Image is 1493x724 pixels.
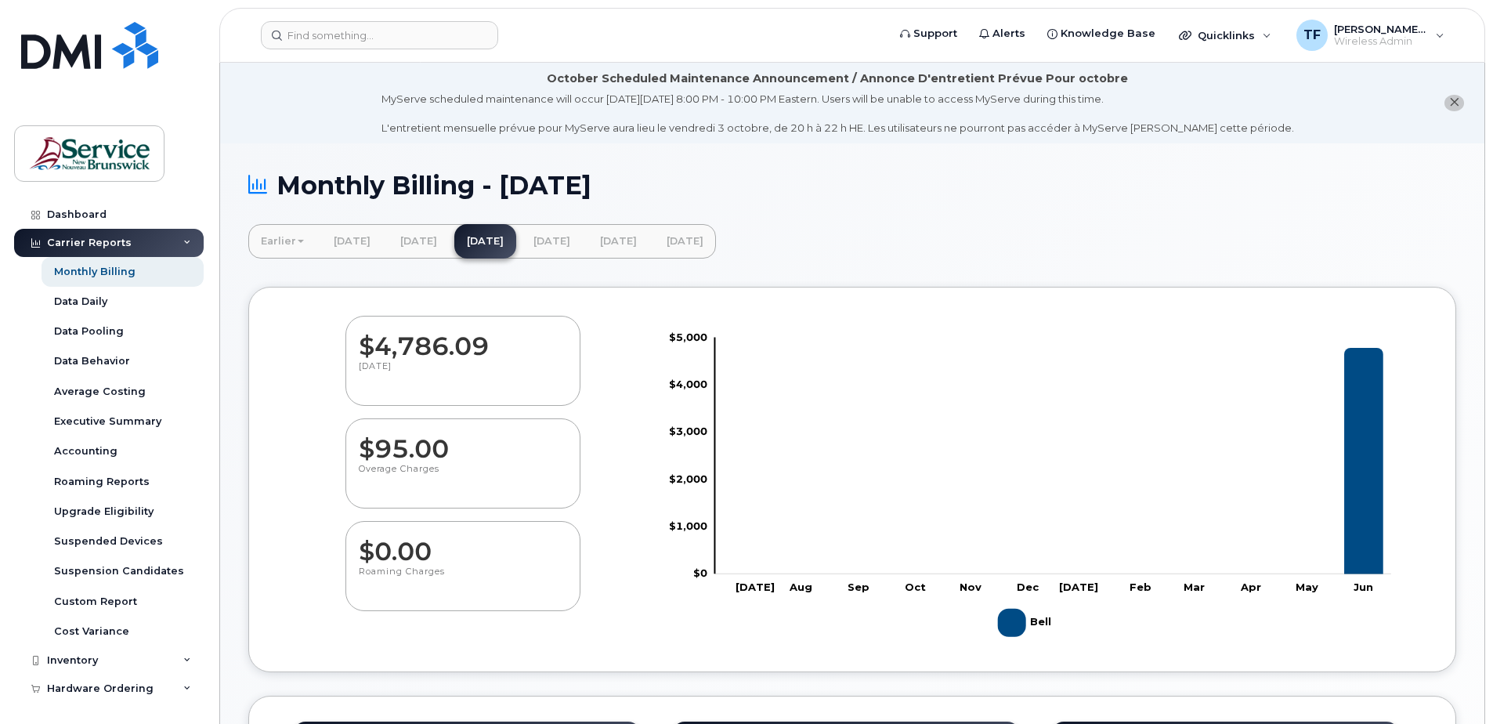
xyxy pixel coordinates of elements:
dd: $0.00 [359,522,567,566]
dd: $4,786.09 [359,317,567,360]
tspan: Mar [1184,581,1205,594]
a: Earlier [248,224,316,259]
tspan: Apr [1240,581,1261,594]
a: [DATE] [521,224,583,259]
tspan: $0 [693,567,707,580]
tspan: $3,000 [669,425,707,438]
tspan: [DATE] [1059,581,1098,594]
tspan: May [1296,581,1318,594]
g: Legend [998,603,1055,643]
tspan: Jun [1354,581,1373,594]
a: [DATE] [654,224,716,259]
tspan: $2,000 [669,472,707,485]
tspan: Aug [789,581,812,594]
tspan: $5,000 [669,331,707,343]
dd: $95.00 [359,419,567,463]
tspan: $1,000 [669,519,707,532]
tspan: Sep [848,581,869,594]
tspan: Dec [1017,581,1039,594]
g: Bell [724,348,1383,574]
p: [DATE] [359,360,567,389]
a: [DATE] [454,224,516,259]
g: Bell [998,603,1055,643]
a: [DATE] [321,224,383,259]
div: MyServe scheduled maintenance will occur [DATE][DATE] 8:00 PM - 10:00 PM Eastern. Users will be u... [381,92,1294,136]
tspan: $4,000 [669,378,707,390]
div: October Scheduled Maintenance Announcement / Annonce D'entretient Prévue Pour octobre [547,71,1128,87]
p: Roaming Charges [359,566,567,594]
tspan: Feb [1130,581,1151,594]
h1: Monthly Billing - [DATE] [248,172,1456,199]
a: [DATE] [587,224,649,259]
p: Overage Charges [359,463,567,491]
g: Chart [669,331,1392,643]
a: [DATE] [388,224,450,259]
tspan: Oct [905,581,926,594]
button: close notification [1444,95,1464,111]
tspan: Nov [960,581,981,594]
tspan: [DATE] [736,581,775,594]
